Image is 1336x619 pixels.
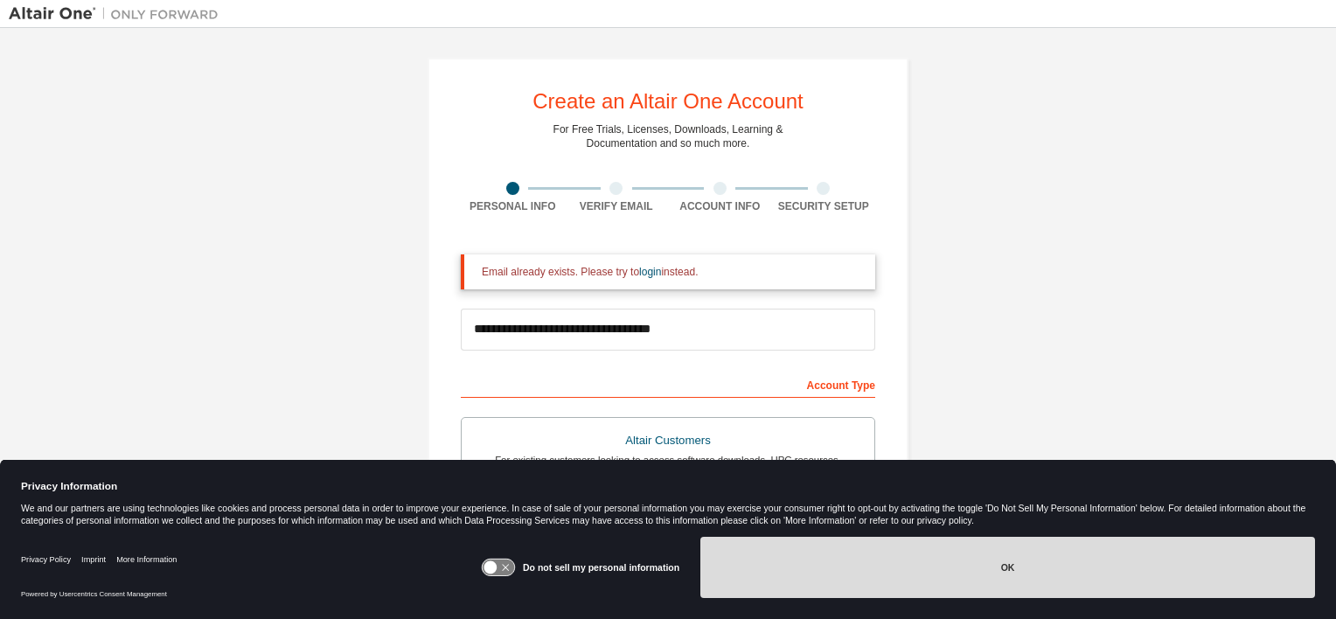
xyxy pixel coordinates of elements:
[9,5,227,23] img: Altair One
[532,91,804,112] div: Create an Altair One Account
[472,453,864,481] div: For existing customers looking to access software downloads, HPC resources, community, trainings ...
[461,199,565,213] div: Personal Info
[668,199,772,213] div: Account Info
[772,199,876,213] div: Security Setup
[461,370,875,398] div: Account Type
[553,122,783,150] div: For Free Trials, Licenses, Downloads, Learning & Documentation and so much more.
[565,199,669,213] div: Verify Email
[639,266,661,278] a: login
[482,265,861,279] div: Email already exists. Please try to instead.
[472,428,864,453] div: Altair Customers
